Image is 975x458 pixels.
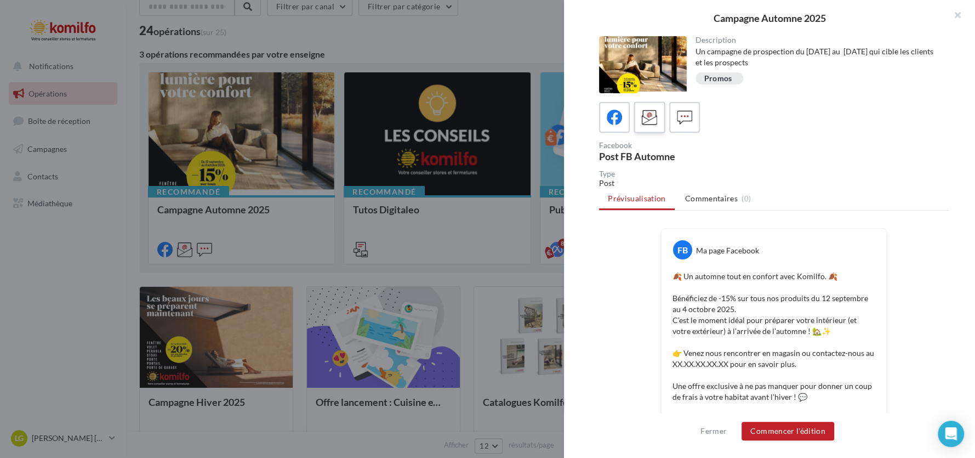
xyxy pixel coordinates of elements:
div: Description [695,36,940,44]
div: FB [673,240,692,259]
div: Ma page Facebook [696,245,759,256]
div: Type [599,170,949,178]
div: Campagne Automne 2025 [581,13,957,23]
div: Un campagne de prospection du [DATE] au [DATE] qui cible les clients et les prospects [695,46,940,68]
div: Open Intercom Messenger [938,421,964,447]
button: Commencer l'édition [742,422,834,440]
button: Fermer [696,425,731,438]
div: Post [599,178,949,189]
div: Promos [704,75,732,83]
div: Post FB Automne [599,151,769,161]
span: (0) [742,194,751,203]
span: Commentaires [685,193,738,204]
div: Facebook [599,142,769,149]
